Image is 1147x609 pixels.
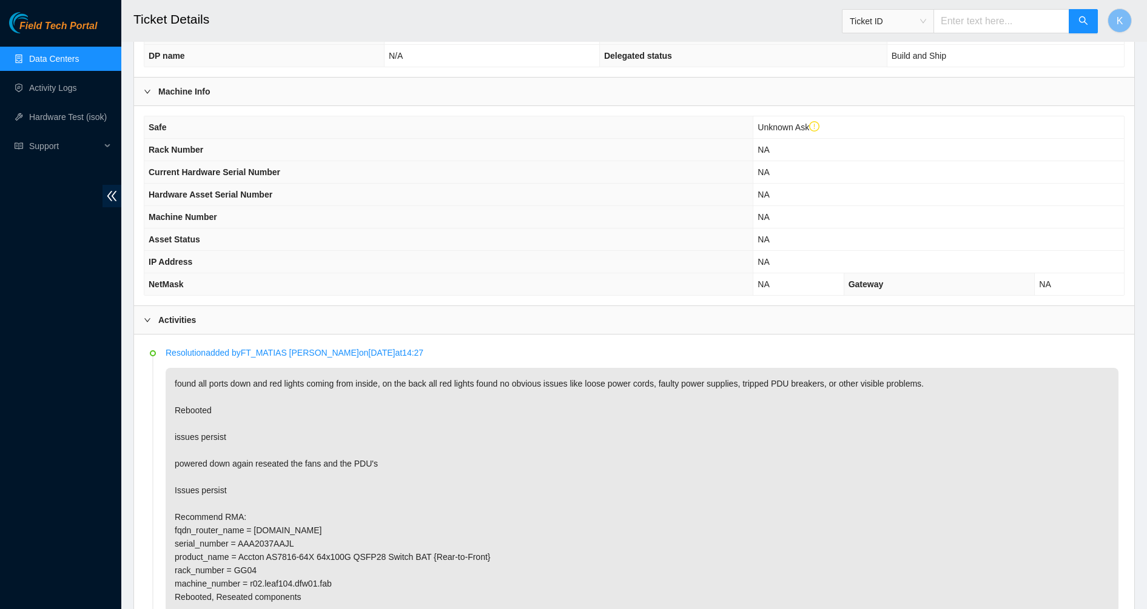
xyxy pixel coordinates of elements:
span: K [1117,13,1123,28]
span: Safe [149,122,167,132]
span: Field Tech Portal [19,21,97,32]
button: search [1069,9,1098,33]
span: IP Address [149,257,192,267]
span: search [1078,16,1088,27]
div: Activities [134,306,1134,334]
span: NA [758,212,769,222]
span: Support [29,134,101,158]
a: Hardware Test (isok) [29,112,107,122]
span: NA [758,235,769,244]
span: Ticket ID [850,12,926,30]
span: Build and Ship [892,51,946,61]
span: exclamation-circle [809,121,820,132]
span: NA [1039,279,1051,289]
p: Resolution added by FT_MATIAS [PERSON_NAME] on [DATE] at 14:27 [166,346,1118,359]
span: right [144,316,151,324]
span: Asset Status [149,235,200,244]
span: NA [758,279,769,289]
span: NetMask [149,279,184,289]
a: Activity Logs [29,83,77,93]
span: DP name [149,51,185,61]
button: K [1108,8,1132,33]
a: Akamai TechnologiesField Tech Portal [9,22,97,38]
a: Data Centers [29,54,79,64]
span: Rack Number [149,145,203,155]
span: N/A [389,51,403,61]
span: right [144,88,151,95]
input: Enter text here... [933,9,1069,33]
span: Gateway [849,279,884,289]
span: Machine Number [149,212,217,222]
span: Unknown Ask [758,122,819,132]
span: NA [758,167,769,177]
span: NA [758,257,769,267]
span: Hardware Asset Serial Number [149,190,272,199]
span: NA [758,145,769,155]
img: Akamai Technologies [9,12,61,33]
span: read [15,142,23,150]
span: Current Hardware Serial Number [149,167,280,177]
span: NA [758,190,769,199]
b: Machine Info [158,85,210,98]
span: double-left [103,185,121,207]
span: Delegated status [604,51,672,61]
div: Machine Info [134,78,1134,105]
b: Activities [158,313,196,327]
